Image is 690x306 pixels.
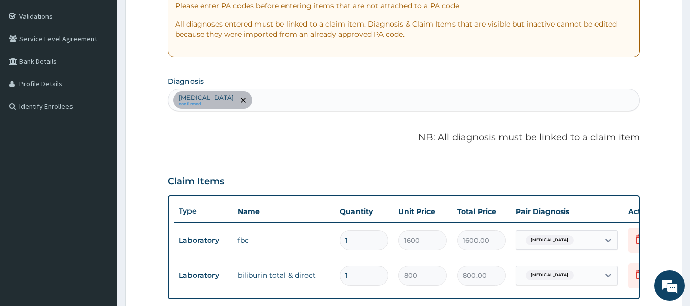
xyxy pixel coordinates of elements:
[335,201,393,222] th: Quantity
[174,202,232,221] th: Type
[168,176,224,187] h3: Claim Items
[168,76,204,86] label: Diagnosis
[174,231,232,250] td: Laboratory
[232,201,335,222] th: Name
[168,131,640,145] p: NB: All diagnosis must be linked to a claim item
[168,5,192,30] div: Minimize live chat window
[5,200,195,236] textarea: Type your message and hit 'Enter'
[179,93,234,102] p: [MEDICAL_DATA]
[393,201,452,222] th: Unit Price
[19,51,41,77] img: d_794563401_company_1708531726252_794563401
[232,265,335,286] td: biliburin total & direct
[232,230,335,250] td: fbc
[526,270,574,280] span: [MEDICAL_DATA]
[175,1,633,11] p: Please enter PA codes before entering items that are not attached to a PA code
[179,102,234,107] small: confirmed
[452,201,511,222] th: Total Price
[239,96,248,105] span: remove selection option
[59,89,141,193] span: We're online!
[175,19,633,39] p: All diagnoses entered must be linked to a claim item. Diagnosis & Claim Items that are visible bu...
[623,201,674,222] th: Actions
[174,266,232,285] td: Laboratory
[511,201,623,222] th: Pair Diagnosis
[53,57,172,70] div: Chat with us now
[526,235,574,245] span: [MEDICAL_DATA]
